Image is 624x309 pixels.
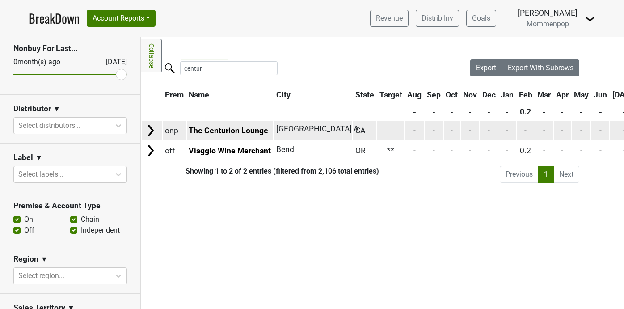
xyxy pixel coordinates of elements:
[13,57,84,68] div: 0 month(s) ago
[29,9,80,28] a: BreakDown
[444,104,460,120] th: -
[425,104,443,120] th: -
[163,87,186,103] th: Prem: activate to sort column ascending
[527,20,569,28] span: Mommenpop
[506,146,508,155] span: -
[189,146,271,155] a: Viaggio Wine Merchant
[189,90,209,99] span: Name
[353,87,376,103] th: State: activate to sort column ascending
[561,146,563,155] span: -
[13,201,127,211] h3: Premise & Account Type
[81,225,120,236] label: Independent
[591,104,609,120] th: -
[144,124,157,137] img: Arrow right
[355,146,366,155] span: OR
[476,63,496,72] span: Export
[498,87,516,103] th: Jan: activate to sort column ascending
[444,87,460,103] th: Oct: activate to sort column ascending
[498,104,516,120] th: -
[274,87,348,103] th: City: activate to sort column ascending
[276,145,294,154] span: Bend
[461,87,479,103] th: Nov: activate to sort column ascending
[466,10,496,27] a: Goals
[416,10,459,27] a: Distrib Inv
[580,126,582,135] span: -
[370,10,409,27] a: Revenue
[405,87,424,103] th: Aug: activate to sort column ascending
[81,214,99,225] label: Chain
[543,126,545,135] span: -
[480,87,498,103] th: Dec: activate to sort column ascending
[13,44,127,53] h3: Nonbuy For Last...
[506,126,508,135] span: -
[433,146,435,155] span: -
[517,104,535,120] th: 0.2
[98,57,127,68] div: [DATE]
[53,104,60,114] span: ▼
[488,126,490,135] span: -
[41,254,48,265] span: ▼
[413,146,416,155] span: -
[572,87,591,103] th: May: activate to sort column ascending
[599,146,602,155] span: -
[13,104,51,114] h3: Distributor
[524,126,527,135] span: -
[35,152,42,163] span: ▼
[554,87,571,103] th: Apr: activate to sort column ascending
[451,126,453,135] span: -
[276,124,365,133] span: [GEOGRAPHIC_DATA] A...
[518,7,578,19] div: [PERSON_NAME]
[554,104,571,120] th: -
[189,126,268,135] a: The Centurion Lounge
[24,214,33,225] label: On
[413,126,416,135] span: -
[535,87,553,103] th: Mar: activate to sort column ascending
[599,126,602,135] span: -
[144,144,157,157] img: Arrow right
[535,104,553,120] th: -
[141,39,162,72] a: Collapse
[508,63,573,72] span: Export With Subrows
[405,104,424,120] th: -
[469,126,471,135] span: -
[87,10,156,27] button: Account Reports
[585,13,595,24] img: Dropdown Menu
[591,87,609,103] th: Jun: activate to sort column ascending
[461,104,479,120] th: -
[165,90,184,99] span: Prem
[488,146,490,155] span: -
[187,87,274,103] th: Name: activate to sort column ascending
[469,146,471,155] span: -
[355,126,365,135] span: CA
[142,87,162,103] th: &nbsp;: activate to sort column ascending
[520,146,531,155] span: 0.2
[451,146,453,155] span: -
[470,59,502,76] button: Export
[543,146,545,155] span: -
[13,153,33,162] h3: Label
[379,90,402,99] span: Target
[141,167,379,175] div: Showing 1 to 2 of 2 entries (filtered from 2,106 total entries)
[377,87,405,103] th: Target: activate to sort column ascending
[517,87,535,103] th: Feb: activate to sort column ascending
[425,87,443,103] th: Sep: activate to sort column ascending
[480,104,498,120] th: -
[580,146,582,155] span: -
[24,225,34,236] label: Off
[502,59,579,76] button: Export With Subrows
[13,254,38,264] h3: Region
[163,141,186,161] td: off
[538,166,554,183] a: 1
[433,126,435,135] span: -
[561,126,563,135] span: -
[163,121,186,140] td: onp
[572,104,591,120] th: -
